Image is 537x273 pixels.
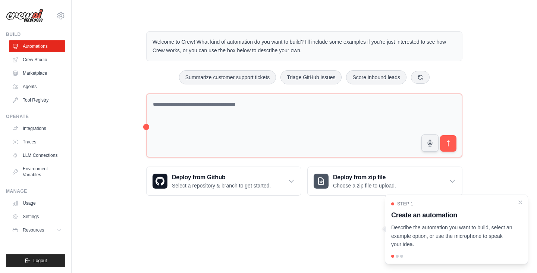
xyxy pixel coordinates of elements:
button: Close walkthrough [517,199,523,205]
a: Environment Variables [9,163,65,181]
p: Choose a zip file to upload. [333,182,396,189]
a: Crew Studio [9,54,65,66]
div: Manage [6,188,65,194]
a: Settings [9,211,65,223]
div: Operate [6,114,65,120]
a: LLM Connections [9,149,65,161]
button: Resources [9,224,65,236]
button: Score inbound leads [346,70,406,84]
img: Logo [6,9,43,23]
h3: Create an automation [391,210,513,220]
span: Step 1 [397,201,413,207]
button: Summarize customer support tickets [179,70,276,84]
a: Integrations [9,122,65,134]
button: Triage GitHub issues [280,70,342,84]
p: Describe the automation you want to build, select an example option, or use the microphone to spe... [391,223,513,249]
a: Tool Registry [9,94,65,106]
p: Select a repository & branch to get started. [172,182,271,189]
a: Marketplace [9,67,65,79]
a: Automations [9,40,65,52]
span: Resources [23,227,44,233]
h3: Deploy from zip file [333,173,396,182]
a: Usage [9,197,65,209]
p: Welcome to Crew! What kind of automation do you want to build? I'll include some examples if you'... [153,38,456,55]
a: Traces [9,136,65,148]
a: Agents [9,81,65,93]
button: Logout [6,254,65,267]
h3: Deploy from Github [172,173,271,182]
div: Build [6,31,65,37]
span: Logout [33,258,47,264]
